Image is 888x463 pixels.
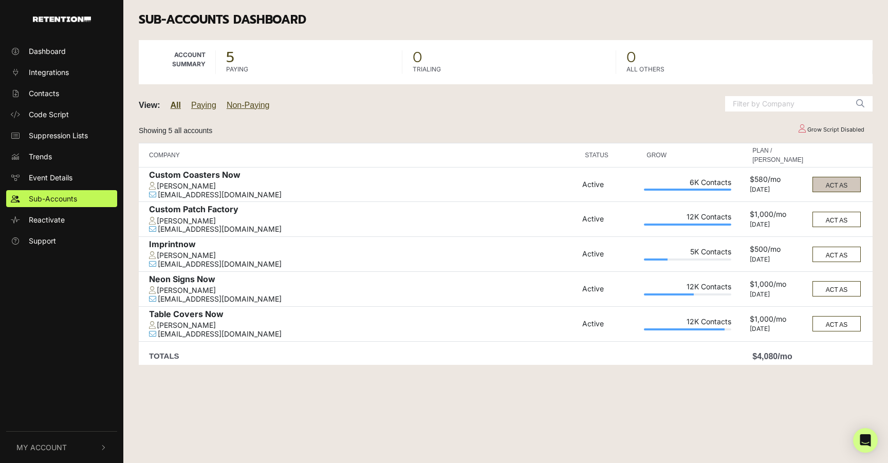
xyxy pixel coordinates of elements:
button: ACT AS [812,281,861,297]
div: $1,000/mo [750,315,806,326]
div: [EMAIL_ADDRESS][DOMAIN_NAME] [149,330,577,339]
td: Active [580,306,641,341]
div: Plan Usage: 27% [644,258,731,261]
div: Plan Usage: 92% [644,328,731,330]
div: [PERSON_NAME] [149,321,577,330]
input: Filter by Company [725,96,848,112]
div: Custom Patch Factory [149,205,577,216]
div: Open Intercom Messenger [853,428,878,453]
td: Account Summary [139,40,216,84]
div: [EMAIL_ADDRESS][DOMAIN_NAME] [149,191,577,199]
div: [PERSON_NAME] [149,217,577,226]
a: Support [6,232,117,249]
div: [EMAIL_ADDRESS][DOMAIN_NAME] [149,260,577,269]
div: Plan Usage: 100% [644,224,731,226]
a: Sub-Accounts [6,190,117,207]
span: Integrations [29,67,69,78]
td: Active [580,237,641,272]
label: PAYING [226,65,248,74]
div: 12K Contacts [644,213,731,224]
strong: View: [139,101,160,109]
label: ALL OTHERS [626,65,664,74]
span: 0 [413,50,606,65]
div: 12K Contacts [644,318,731,328]
a: Code Script [6,106,117,123]
th: COMPANY [139,143,580,167]
button: ACT AS [812,212,861,227]
button: ACT AS [812,177,861,192]
div: Plan Usage: 100% [644,189,731,191]
span: Support [29,235,56,246]
button: ACT AS [812,316,861,331]
span: Suppression Lists [29,130,88,141]
td: Active [580,167,641,202]
a: Event Details [6,169,117,186]
div: Table Covers Now [149,309,577,321]
span: Contacts [29,88,59,99]
a: Paying [191,101,216,109]
strong: 5 [226,46,234,68]
td: Active [580,202,641,237]
span: Reactivate [29,214,65,225]
span: Event Details [29,172,72,183]
td: Grow Script Disabled [789,121,873,139]
button: My Account [6,432,117,463]
th: PLAN / [PERSON_NAME] [747,143,808,167]
label: TRIALING [413,65,441,74]
span: Code Script [29,109,69,120]
span: Trends [29,151,52,162]
h3: Sub-accounts Dashboard [139,13,873,27]
button: ACT AS [812,247,861,262]
span: 0 [626,50,862,65]
div: Imprintnow [149,239,577,251]
small: Showing 5 all accounts [139,126,212,135]
div: $1,000/mo [750,210,806,221]
a: Reactivate [6,211,117,228]
div: [EMAIL_ADDRESS][DOMAIN_NAME] [149,225,577,234]
div: [PERSON_NAME] [149,251,577,260]
div: 12K Contacts [644,283,731,293]
div: 6K Contacts [644,178,731,189]
a: Contacts [6,85,117,102]
td: TOTALS [139,341,580,365]
th: STATUS [580,143,641,167]
div: [PERSON_NAME] [149,182,577,191]
a: Dashboard [6,43,117,60]
div: [DATE] [750,291,806,298]
div: [DATE] [750,221,806,228]
span: Dashboard [29,46,66,57]
td: Active [580,271,641,306]
div: $500/mo [750,245,806,256]
div: Neon Signs Now [149,274,577,286]
div: [EMAIL_ADDRESS][DOMAIN_NAME] [149,295,577,304]
div: $1,000/mo [750,280,806,291]
div: [DATE] [750,186,806,193]
span: My Account [16,442,67,453]
a: Non-Paying [227,101,270,109]
div: 5K Contacts [644,248,731,258]
div: Custom Coasters Now [149,170,577,182]
a: Integrations [6,64,117,81]
div: [PERSON_NAME] [149,286,577,295]
th: GROW [641,143,734,167]
span: Sub-Accounts [29,193,77,204]
div: [DATE] [750,325,806,332]
a: All [171,101,181,109]
a: Trends [6,148,117,165]
div: [DATE] [750,256,806,263]
img: Retention.com [33,16,91,22]
div: Plan Usage: 57% [644,293,731,295]
div: $580/mo [750,175,806,186]
a: Suppression Lists [6,127,117,144]
strong: $4,080/mo [752,352,792,361]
